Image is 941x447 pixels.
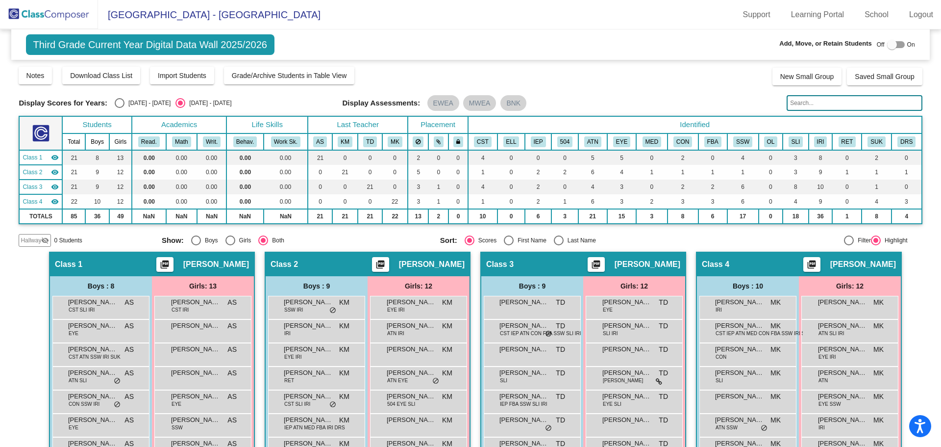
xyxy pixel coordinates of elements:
th: Step Up Kindergarten [862,133,891,150]
td: 85 [62,209,85,224]
td: 1 [862,165,891,180]
td: 0 [891,150,922,165]
span: Download Class List [70,72,132,79]
th: Placement [408,116,468,133]
td: 15 [607,209,637,224]
td: 0 [759,150,783,165]
button: DRS [897,136,916,147]
button: SLI [789,136,803,147]
span: [PERSON_NAME] [830,260,896,269]
th: Marcia Killian [382,133,408,150]
div: Highlight [881,236,908,245]
td: 0 [332,180,358,194]
div: Girls: 12 [583,276,685,296]
td: 13 [408,209,428,224]
td: 3 [891,194,922,209]
div: Boys [201,236,218,245]
th: Speech/Language Services [783,133,808,150]
td: 12 [109,194,132,209]
button: CON [673,136,692,147]
th: English Language Learner [497,133,525,150]
td: 1 [668,165,698,180]
td: NaN [166,209,197,224]
th: Conners Completed [668,133,698,150]
button: IEP [531,136,546,147]
td: 0 [332,194,358,209]
th: Dr. Sloane [891,133,922,150]
span: Hallway [21,236,41,245]
td: 0 [759,165,783,180]
td: 0 [308,180,332,194]
td: 49 [109,209,132,224]
td: Katelyn McLeod - No Class Name [19,165,62,180]
td: 0.00 [264,165,308,180]
td: 9 [85,165,109,180]
th: Child Study Team [468,133,497,150]
td: 21 [62,180,85,194]
span: KM [339,297,349,308]
td: 0.00 [226,180,263,194]
button: IRI [814,136,827,147]
td: 9 [809,165,833,180]
a: Learning Portal [783,7,852,23]
td: 6 [727,194,759,209]
span: Class 3 [486,260,514,269]
button: RET [839,136,856,147]
td: 22 [382,209,408,224]
mat-radio-group: Select an option [162,236,433,245]
td: 8 [668,209,698,224]
td: 2 [525,180,551,194]
td: 36 [85,209,109,224]
td: 1 [468,194,497,209]
td: 21 [332,165,358,180]
td: 0.00 [166,165,197,180]
td: 0.00 [132,194,166,209]
th: Students [62,116,132,133]
td: 3 [668,194,698,209]
td: 8 [809,150,833,165]
button: 504 [557,136,573,147]
div: Girls: 13 [152,276,254,296]
td: 2 [428,209,448,224]
td: 2 [408,150,428,165]
td: 0 [358,165,382,180]
td: Marcia Killian - No Class Name [19,194,62,209]
span: 0 Students [54,236,82,245]
span: On [907,40,915,49]
td: TOTALS [19,209,62,224]
td: 5 [607,150,637,165]
div: Girls [235,236,251,245]
button: New Small Group [772,68,842,85]
span: [PERSON_NAME] [171,297,220,307]
span: Class 1 [55,260,82,269]
th: Academics [132,116,226,133]
td: 17 [727,209,759,224]
td: 21 [578,209,607,224]
td: 0.00 [197,150,226,165]
button: Import Students [150,67,214,84]
td: 0 [636,180,667,194]
button: TD [363,136,377,147]
td: 1 [698,165,727,180]
div: [DATE] - [DATE] [124,99,171,107]
th: Retained [832,133,862,150]
div: Boys : 9 [266,276,368,296]
td: 1 [862,180,891,194]
td: 3 [783,165,808,180]
span: [PERSON_NAME] [615,260,680,269]
td: 0.00 [264,194,308,209]
td: NaN [197,209,226,224]
div: First Name [514,236,546,245]
button: Work Sk. [271,136,300,147]
td: 12 [109,180,132,194]
span: Class 4 [23,197,42,206]
mat-icon: visibility [51,198,59,206]
span: Third Grade Current Year Digital Data Wall 2025/2026 [26,34,274,55]
td: Tina Delekta - No Class Name [19,180,62,194]
span: [PERSON_NAME] [183,260,249,269]
mat-icon: picture_as_pdf [590,260,602,273]
input: Search... [787,95,922,111]
td: 0 [332,150,358,165]
button: EYE [613,136,631,147]
td: 0.00 [226,194,263,209]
